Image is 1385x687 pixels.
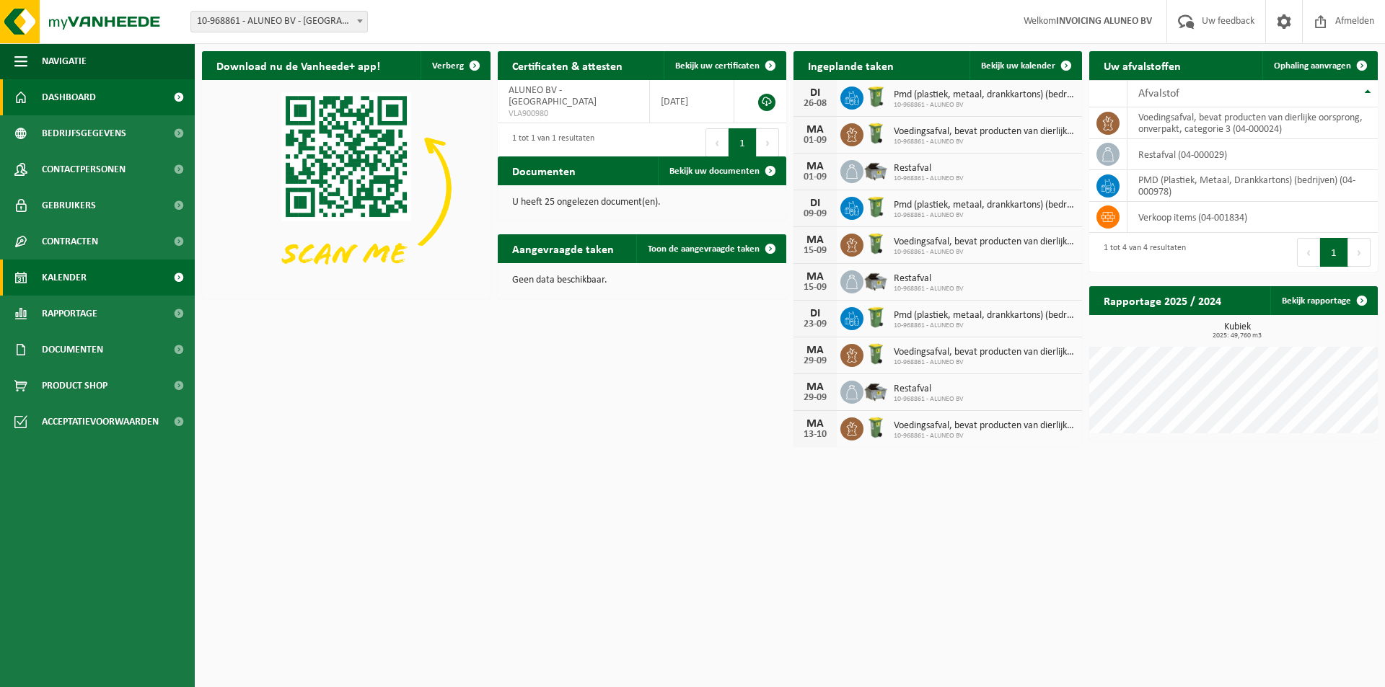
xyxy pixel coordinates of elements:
span: VLA900980 [509,108,638,120]
div: MA [801,345,830,356]
div: 23-09 [801,319,830,329]
p: Geen data beschikbaar. [512,275,772,285]
h2: Uw afvalstoffen [1089,51,1195,79]
h2: Rapportage 2025 / 2024 [1089,286,1236,314]
span: 10-968861 - ALUNEO BV [894,285,964,293]
div: 15-09 [801,283,830,293]
div: MA [801,271,830,283]
span: 10-968861 - ALUNEO BV [894,432,1075,440]
span: Acceptatievoorwaarden [42,404,159,440]
span: Documenten [42,332,103,368]
span: 10-968861 - ALUNEO BV [894,322,1075,330]
span: Toon de aangevraagde taken [648,244,760,254]
button: Next [757,128,779,157]
span: 10-968861 - ALUNEO BV - HUIZINGEN [190,11,368,32]
div: DI [801,87,830,99]
span: 10-968861 - ALUNEO BV [894,395,964,404]
div: MA [801,418,830,430]
img: WB-0240-HPE-GN-50 [863,84,888,109]
button: 1 [729,128,757,157]
p: U heeft 25 ongelezen document(en). [512,198,772,208]
span: Bedrijfsgegevens [42,115,126,151]
span: Voedingsafval, bevat producten van dierlijke oorsprong, onverpakt, categorie 3 [894,420,1075,432]
a: Toon de aangevraagde taken [636,234,785,263]
button: Previous [1297,238,1320,267]
span: 2025: 49,760 m3 [1096,332,1378,340]
a: Bekijk uw kalender [969,51,1081,80]
h2: Certificaten & attesten [498,51,637,79]
div: 01-09 [801,172,830,182]
span: Ophaling aanvragen [1274,61,1351,71]
img: WB-5000-GAL-GY-01 [863,378,888,403]
td: [DATE] [650,80,734,123]
span: Contracten [42,223,98,260]
span: Bekijk uw certificaten [675,61,760,71]
span: Gebruikers [42,187,96,223]
span: Restafval [894,273,964,285]
a: Bekijk rapportage [1270,286,1376,315]
a: Bekijk uw documenten [658,156,785,185]
h3: Kubiek [1096,322,1378,340]
div: DI [801,198,830,209]
button: Previous [705,128,729,157]
span: Navigatie [42,43,87,79]
h2: Documenten [498,156,590,185]
a: Ophaling aanvragen [1262,51,1376,80]
div: 09-09 [801,209,830,219]
span: Voedingsafval, bevat producten van dierlijke oorsprong, onverpakt, categorie 3 [894,126,1075,138]
div: 26-08 [801,99,830,109]
h2: Ingeplande taken [793,51,908,79]
span: Voedingsafval, bevat producten van dierlijke oorsprong, onverpakt, categorie 3 [894,236,1075,248]
button: Next [1348,238,1371,267]
span: Restafval [894,163,964,174]
span: 10-968861 - ALUNEO BV [894,248,1075,257]
button: Verberg [421,51,489,80]
td: verkoop items (04-001834) [1127,202,1378,233]
img: WB-0240-HPE-GN-50 [863,305,888,329]
div: 29-09 [801,393,830,403]
div: 1 tot 4 van 4 resultaten [1096,236,1186,268]
span: 10-968861 - ALUNEO BV [894,174,964,183]
span: Contactpersonen [42,151,126,187]
h2: Aangevraagde taken [498,234,628,262]
h2: Download nu de Vanheede+ app! [202,51,395,79]
span: 10-968861 - ALUNEO BV [894,358,1075,367]
div: DI [801,308,830,319]
span: 10-968861 - ALUNEO BV [894,138,1075,146]
span: Pmd (plastiek, metaal, drankkartons) (bedrijven) [894,310,1075,322]
img: WB-0140-HPE-GN-50 [863,121,888,146]
span: Verberg [432,61,464,71]
span: 10-968861 - ALUNEO BV [894,211,1075,220]
span: Rapportage [42,296,97,332]
strong: INVOICING ALUNEO BV [1056,16,1152,27]
td: PMD (Plastiek, Metaal, Drankkartons) (bedrijven) (04-000978) [1127,170,1378,202]
span: Bekijk uw kalender [981,61,1055,71]
span: Pmd (plastiek, metaal, drankkartons) (bedrijven) [894,200,1075,211]
span: Pmd (plastiek, metaal, drankkartons) (bedrijven) [894,89,1075,101]
button: 1 [1320,238,1348,267]
img: WB-0140-HPE-GN-50 [863,415,888,440]
span: 10-968861 - ALUNEO BV - HUIZINGEN [191,12,367,32]
div: 13-10 [801,430,830,440]
img: WB-0240-HPE-GN-50 [863,195,888,219]
div: MA [801,381,830,393]
img: Download de VHEPlus App [202,80,491,296]
span: ALUNEO BV - [GEOGRAPHIC_DATA] [509,85,597,107]
span: Restafval [894,384,964,395]
img: WB-0140-HPE-GN-50 [863,231,888,256]
span: Afvalstof [1138,88,1179,99]
div: 15-09 [801,246,830,256]
td: voedingsafval, bevat producten van dierlijke oorsprong, onverpakt, categorie 3 (04-000024) [1127,107,1378,139]
div: 1 tot 1 van 1 resultaten [505,127,594,159]
span: Bekijk uw documenten [669,167,760,176]
div: MA [801,124,830,136]
td: restafval (04-000029) [1127,139,1378,170]
span: 10-968861 - ALUNEO BV [894,101,1075,110]
span: Dashboard [42,79,96,115]
img: WB-5000-GAL-GY-01 [863,158,888,182]
div: MA [801,234,830,246]
img: WB-0140-HPE-GN-50 [863,342,888,366]
a: Bekijk uw certificaten [664,51,785,80]
span: Voedingsafval, bevat producten van dierlijke oorsprong, onverpakt, categorie 3 [894,347,1075,358]
div: 29-09 [801,356,830,366]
